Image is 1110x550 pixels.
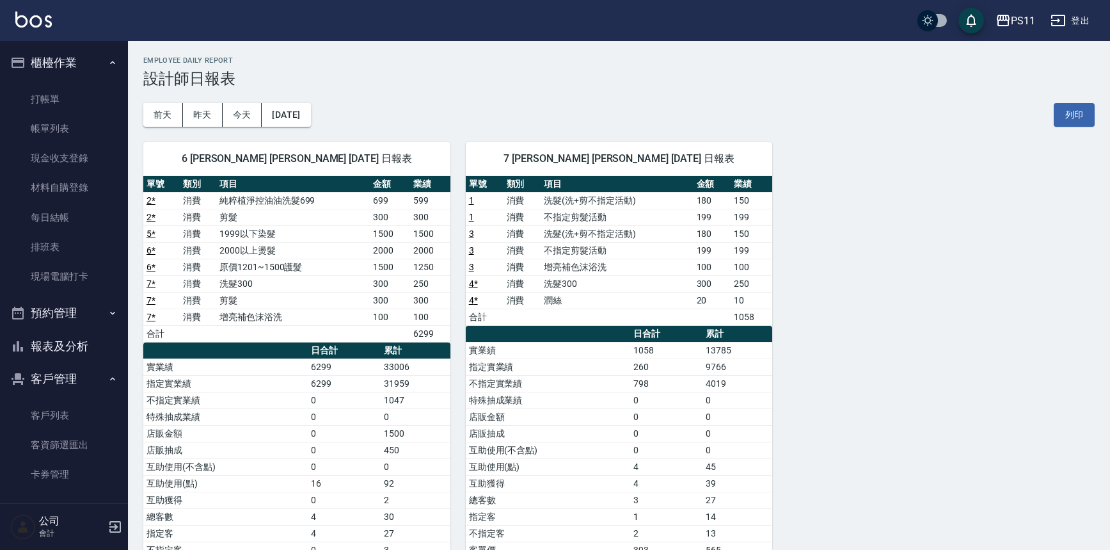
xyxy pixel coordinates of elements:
td: 14 [702,508,772,525]
td: 實業績 [143,359,308,375]
td: 原價1201~1500護髮 [216,259,370,275]
button: 報表及分析 [5,330,123,363]
td: 合計 [143,325,180,342]
a: 客戶列表 [5,401,123,430]
td: 指定客 [143,525,308,542]
td: 消費 [180,192,216,209]
td: 100 [694,259,731,275]
td: 10 [731,292,772,309]
td: 0 [702,392,772,408]
td: 4019 [702,375,772,392]
td: 指定實業績 [143,375,308,392]
td: 消費 [180,259,216,275]
td: 199 [694,209,731,225]
td: 4 [630,458,702,475]
td: 6299 [308,375,380,392]
td: 洗髮300 [541,275,693,292]
a: 1 [469,195,474,206]
td: 0 [630,392,702,408]
th: 項目 [541,176,693,193]
td: 16 [308,475,380,492]
img: Person [10,514,36,540]
td: 92 [381,475,450,492]
td: 199 [731,242,772,259]
table: a dense table [143,176,450,343]
th: 業績 [410,176,450,193]
td: 300 [410,209,450,225]
td: 店販金額 [466,408,630,425]
td: 1047 [381,392,450,408]
td: 300 [370,292,410,309]
td: 消費 [180,292,216,309]
td: 100 [731,259,772,275]
td: 0 [702,442,772,458]
a: 排班表 [5,232,123,262]
a: 3 [469,229,474,239]
th: 累計 [702,326,772,343]
button: 預約管理 [5,296,123,330]
td: 不指定剪髮活動 [541,242,693,259]
td: 13785 [702,342,772,359]
td: 消費 [180,225,216,242]
h5: 公司 [39,515,104,528]
td: 消費 [503,242,541,259]
td: 0 [308,392,380,408]
div: PS11 [1011,13,1035,29]
td: 2000 [410,242,450,259]
a: 卡券管理 [5,460,123,489]
td: 39 [702,475,772,492]
td: 互助使用(不含點) [143,458,308,475]
span: 7 [PERSON_NAME] [PERSON_NAME] [DATE] 日報表 [481,152,757,165]
td: 0 [308,492,380,508]
td: 199 [731,209,772,225]
td: 100 [410,309,450,325]
button: PS11 [990,8,1040,34]
td: 4 [308,525,380,542]
button: 今天 [223,103,262,127]
td: 180 [694,225,731,242]
th: 類別 [503,176,541,193]
td: 30 [381,508,450,525]
td: 實業績 [466,342,630,359]
td: 1058 [731,309,772,325]
a: 1 [469,212,474,222]
a: 3 [469,262,474,272]
td: 150 [731,225,772,242]
p: 會計 [39,528,104,539]
td: 0 [308,442,380,458]
td: 店販抽成 [143,442,308,458]
td: 消費 [503,209,541,225]
button: [DATE] [262,103,310,127]
td: 1500 [381,425,450,442]
td: 總客數 [143,508,308,525]
td: 6299 [410,325,450,342]
button: 前天 [143,103,183,127]
td: 300 [370,209,410,225]
td: 潤絲 [541,292,693,309]
td: 互助使用(不含點) [466,442,630,458]
td: 店販抽成 [466,425,630,442]
th: 金額 [694,176,731,193]
td: 不指定實業績 [143,392,308,408]
button: 客戶管理 [5,362,123,396]
td: 3 [630,492,702,508]
td: 250 [410,275,450,292]
td: 互助使用(點) [466,458,630,475]
td: 599 [410,192,450,209]
td: 0 [308,458,380,475]
th: 金額 [370,176,410,193]
td: 消費 [503,292,541,309]
td: 1999以下染髮 [216,225,370,242]
td: 0 [702,425,772,442]
td: 店販金額 [143,425,308,442]
td: 450 [381,442,450,458]
td: 洗髮(洗+剪不指定活動) [541,192,693,209]
td: 300 [410,292,450,309]
th: 業績 [731,176,772,193]
button: 櫃檯作業 [5,46,123,79]
td: 0 [308,408,380,425]
td: 0 [381,408,450,425]
td: 4 [308,508,380,525]
td: 增亮補色沫浴洗 [541,259,693,275]
td: 798 [630,375,702,392]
